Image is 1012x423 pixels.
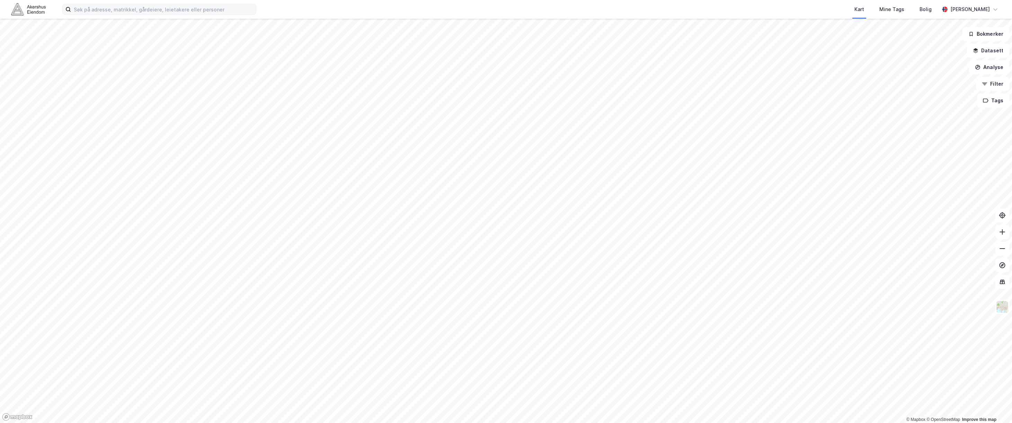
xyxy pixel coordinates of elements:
[906,417,925,422] a: Mapbox
[969,60,1009,74] button: Analyse
[854,5,864,14] div: Kart
[976,77,1009,91] button: Filter
[977,94,1009,107] button: Tags
[996,300,1009,313] img: Z
[2,413,33,421] a: Mapbox homepage
[879,5,904,14] div: Mine Tags
[11,3,46,15] img: akershus-eiendom-logo.9091f326c980b4bce74ccdd9f866810c.svg
[920,5,932,14] div: Bolig
[962,27,1009,41] button: Bokmerker
[962,417,996,422] a: Improve this map
[950,5,990,14] div: [PERSON_NAME]
[926,417,960,422] a: OpenStreetMap
[977,390,1012,423] div: Kontrollprogram for chat
[967,44,1009,58] button: Datasett
[71,4,256,15] input: Søk på adresse, matrikkel, gårdeiere, leietakere eller personer
[977,390,1012,423] iframe: Chat Widget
